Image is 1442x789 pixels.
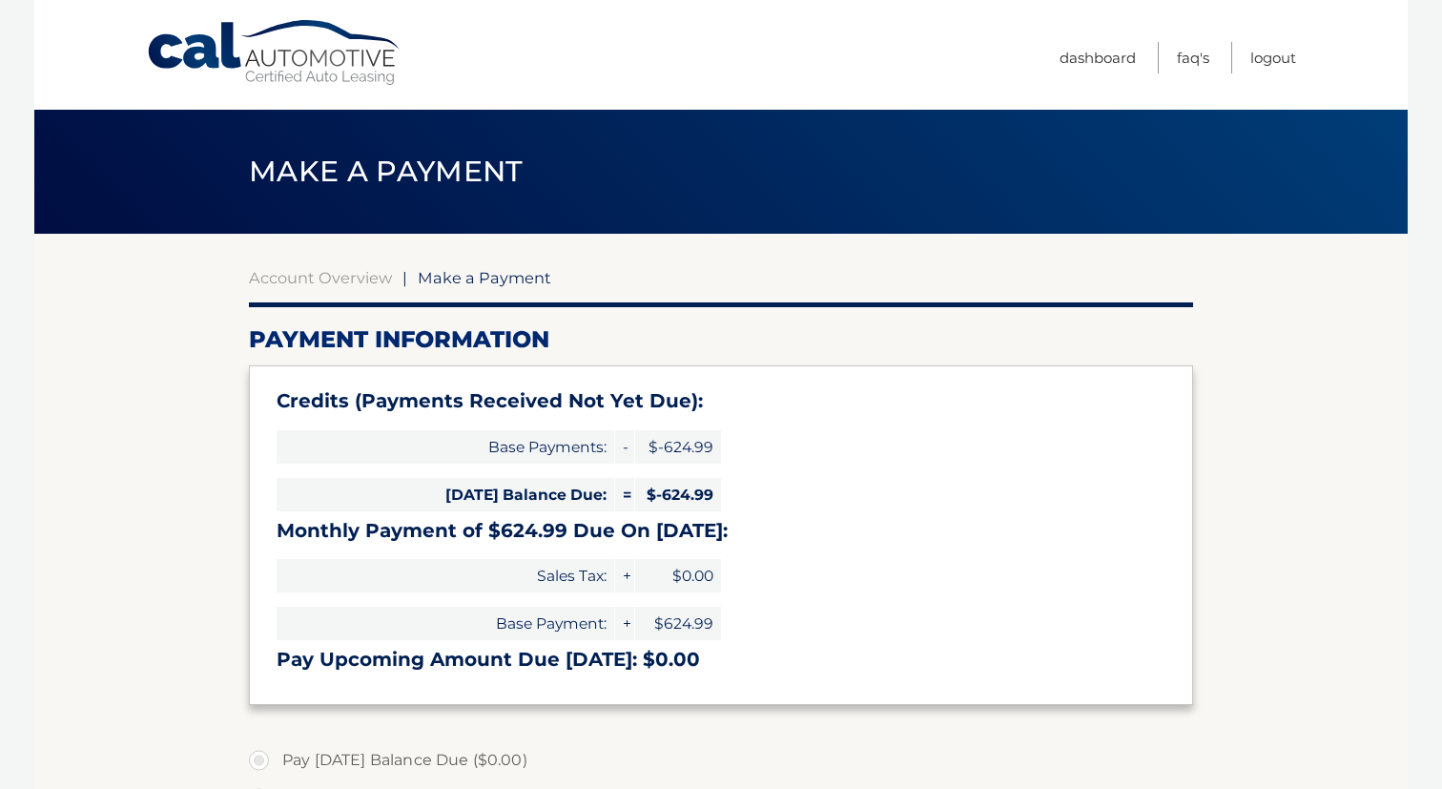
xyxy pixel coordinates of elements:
h3: Credits (Payments Received Not Yet Due): [277,389,1165,413]
span: [DATE] Balance Due: [277,478,614,511]
a: Dashboard [1060,42,1136,73]
a: FAQ's [1177,42,1209,73]
h3: Monthly Payment of $624.99 Due On [DATE]: [277,519,1165,543]
a: Logout [1250,42,1296,73]
span: Base Payments: [277,430,614,464]
span: $-624.99 [635,430,721,464]
span: + [615,559,634,592]
span: Sales Tax: [277,559,614,592]
span: $-624.99 [635,478,721,511]
span: | [402,268,407,287]
span: $624.99 [635,607,721,640]
span: = [615,478,634,511]
h3: Pay Upcoming Amount Due [DATE]: $0.00 [277,648,1165,672]
h2: Payment Information [249,325,1193,354]
span: $0.00 [635,559,721,592]
label: Pay [DATE] Balance Due ($0.00) [249,741,1193,779]
span: Make a Payment [418,268,551,287]
a: Account Overview [249,268,392,287]
a: Cal Automotive [146,19,403,87]
span: Base Payment: [277,607,614,640]
span: Make a Payment [249,154,523,189]
span: - [615,430,634,464]
span: + [615,607,634,640]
